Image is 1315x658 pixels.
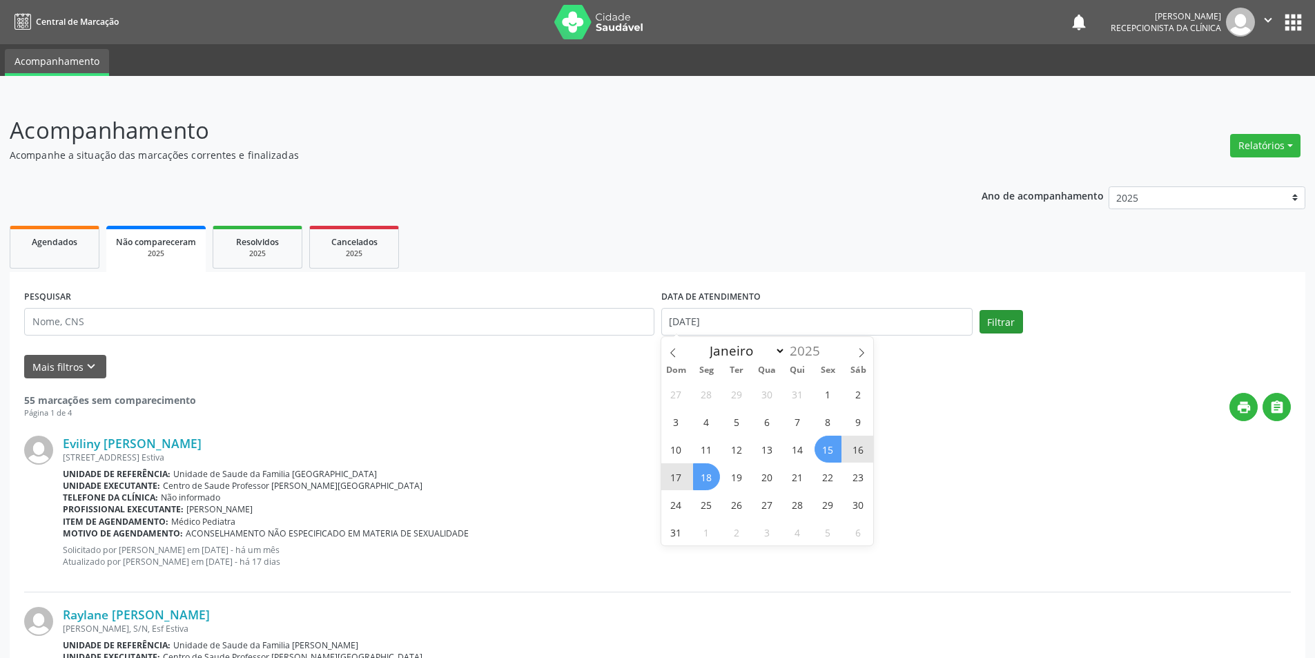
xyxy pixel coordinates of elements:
span: Agosto 27, 2025 [754,491,781,518]
span: Agosto 22, 2025 [815,463,841,490]
span: Qui [782,366,812,375]
span: Agosto 15, 2025 [815,436,841,463]
div: [PERSON_NAME] [1111,10,1221,22]
button: Mais filtroskeyboard_arrow_down [24,355,106,379]
span: Agosto 4, 2025 [693,408,720,435]
span: Setembro 3, 2025 [754,519,781,545]
span: Unidade de Saude da Familia [GEOGRAPHIC_DATA] [173,468,377,480]
span: Centro de Saude Professor [PERSON_NAME][GEOGRAPHIC_DATA] [163,480,422,492]
span: ACONSELHAMENTO NÃO ESPECIFICADO EM MATERIA DE SEXUALIDADE [186,528,469,539]
span: Agosto 28, 2025 [784,491,811,518]
span: Agosto 9, 2025 [845,408,872,435]
span: Não informado [161,492,220,503]
span: Julho 28, 2025 [693,380,720,407]
span: Agosto 7, 2025 [784,408,811,435]
span: Agosto 23, 2025 [845,463,872,490]
span: Agosto 16, 2025 [845,436,872,463]
b: Unidade de referência: [63,639,171,651]
span: Recepcionista da clínica [1111,22,1221,34]
select: Month [703,341,786,360]
b: Profissional executante: [63,503,184,515]
input: Selecione um intervalo [661,308,973,336]
button: notifications [1069,12,1089,32]
a: Eviliny [PERSON_NAME] [63,436,202,451]
a: Raylane [PERSON_NAME] [63,607,210,622]
i: keyboard_arrow_down [84,359,99,374]
span: Central de Marcação [36,16,119,28]
b: Unidade de referência: [63,468,171,480]
span: Agosto 11, 2025 [693,436,720,463]
span: Julho 30, 2025 [754,380,781,407]
label: DATA DE ATENDIMENTO [661,287,761,308]
button: Relatórios [1230,134,1301,157]
span: Sáb [843,366,873,375]
span: Agosto 21, 2025 [784,463,811,490]
b: Unidade executante: [63,480,160,492]
span: [PERSON_NAME] [186,503,253,515]
span: Agosto 8, 2025 [815,408,841,435]
i:  [1269,400,1285,415]
span: Setembro 6, 2025 [845,519,872,545]
span: Agosto 29, 2025 [815,491,841,518]
strong: 55 marcações sem comparecimento [24,394,196,407]
span: Agosto 12, 2025 [723,436,750,463]
b: Item de agendamento: [63,516,168,528]
div: [PERSON_NAME], S/N, Esf Estiva [63,623,1291,635]
button:  [1255,8,1281,37]
button: Filtrar [980,310,1023,333]
div: 2025 [116,249,196,259]
span: Qua [752,366,782,375]
span: Agosto 20, 2025 [754,463,781,490]
span: Agosto 19, 2025 [723,463,750,490]
span: Agosto 25, 2025 [693,491,720,518]
img: img [1226,8,1255,37]
p: Acompanhamento [10,113,917,148]
span: Agosto 6, 2025 [754,408,781,435]
span: Sex [812,366,843,375]
span: Setembro 4, 2025 [784,519,811,545]
span: Julho 29, 2025 [723,380,750,407]
label: PESQUISAR [24,287,71,308]
span: Agosto 17, 2025 [663,463,690,490]
a: Acompanhamento [5,49,109,76]
span: Agosto 2, 2025 [845,380,872,407]
span: Setembro 5, 2025 [815,519,841,545]
b: Telefone da clínica: [63,492,158,503]
span: Setembro 1, 2025 [693,519,720,545]
span: Agosto 30, 2025 [845,491,872,518]
span: Agosto 10, 2025 [663,436,690,463]
button: print [1229,393,1258,421]
p: Ano de acompanhamento [982,186,1104,204]
span: Médico Pediatra [171,516,235,528]
span: Agosto 1, 2025 [815,380,841,407]
p: Solicitado por [PERSON_NAME] em [DATE] - há um mês Atualizado por [PERSON_NAME] em [DATE] - há 17... [63,544,1291,568]
span: Dom [661,366,692,375]
span: Ter [721,366,752,375]
div: [STREET_ADDRESS] Estiva [63,452,1291,463]
span: Agendados [32,236,77,248]
span: Seg [691,366,721,375]
div: Página 1 de 4 [24,407,196,419]
span: Resolvidos [236,236,279,248]
img: img [24,436,53,465]
span: Agosto 26, 2025 [723,491,750,518]
span: Agosto 5, 2025 [723,408,750,435]
button: apps [1281,10,1305,35]
span: Agosto 14, 2025 [784,436,811,463]
div: 2025 [320,249,389,259]
a: Central de Marcação [10,10,119,33]
span: Julho 31, 2025 [784,380,811,407]
i: print [1236,400,1251,415]
span: Agosto 3, 2025 [663,408,690,435]
span: Julho 27, 2025 [663,380,690,407]
span: Agosto 13, 2025 [754,436,781,463]
span: Não compareceram [116,236,196,248]
p: Acompanhe a situação das marcações correntes e finalizadas [10,148,917,162]
i:  [1260,12,1276,28]
div: 2025 [223,249,292,259]
span: Agosto 31, 2025 [663,519,690,545]
span: Agosto 24, 2025 [663,491,690,518]
input: Nome, CNS [24,308,654,336]
button:  [1263,393,1291,421]
span: Setembro 2, 2025 [723,519,750,545]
